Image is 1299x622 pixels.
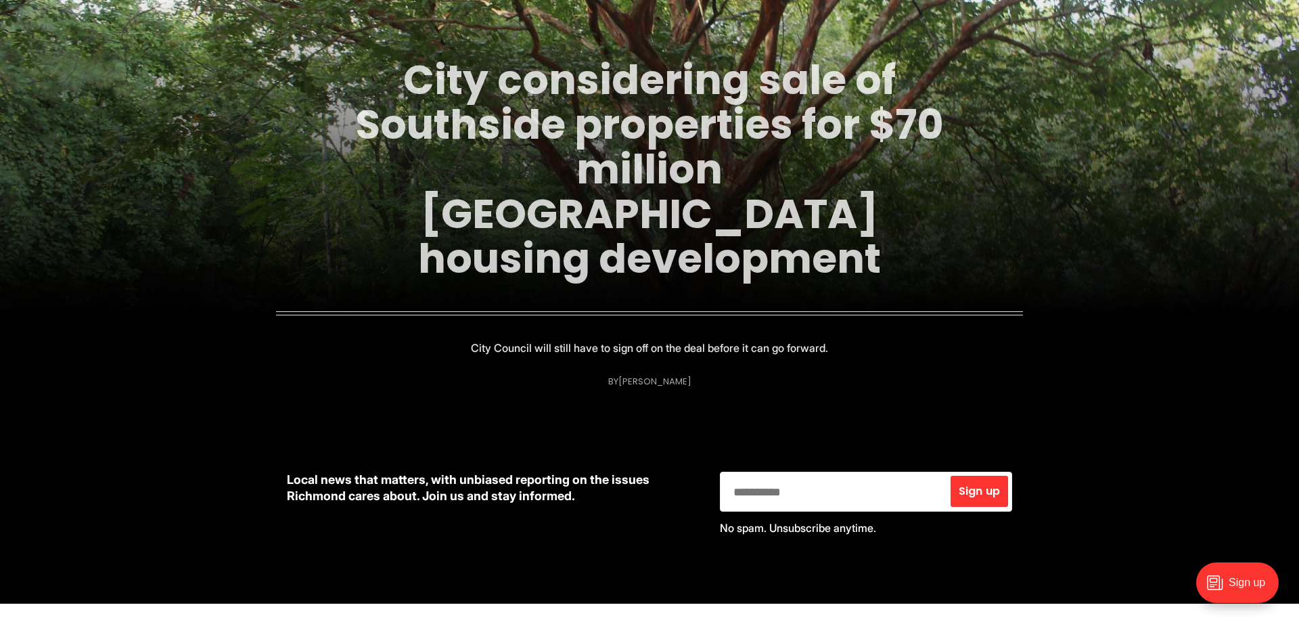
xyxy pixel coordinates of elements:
a: [PERSON_NAME] [618,375,691,388]
span: Sign up [959,486,1000,497]
span: No spam. Unsubscribe anytime. [720,521,876,535]
p: City Council will still have to sign off on the deal before it can go forward. [471,338,828,357]
a: City considering sale of Southside properties for $70 million [GEOGRAPHIC_DATA] housing development [355,51,944,287]
p: Local news that matters, with unbiased reporting on the issues Richmond cares about. Join us and ... [287,472,698,504]
button: Sign up [951,476,1008,507]
iframe: portal-trigger [1185,556,1299,622]
div: By [608,376,691,386]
